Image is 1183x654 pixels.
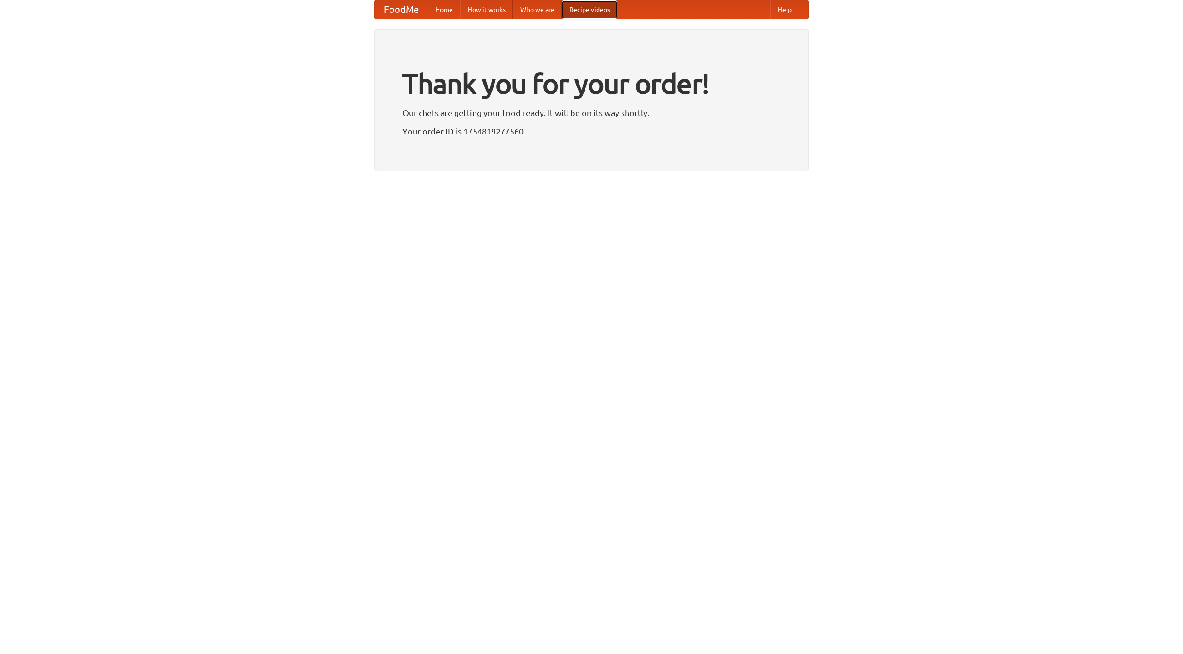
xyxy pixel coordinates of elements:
p: Our chefs are getting your food ready. It will be on its way shortly. [402,106,781,120]
p: Your order ID is 1754819277560. [402,124,781,138]
a: Home [428,0,460,19]
a: FoodMe [375,0,428,19]
a: Who we are [513,0,562,19]
a: Recipe videos [562,0,617,19]
a: Help [770,0,799,19]
h1: Thank you for your order! [402,61,781,106]
a: How it works [460,0,513,19]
